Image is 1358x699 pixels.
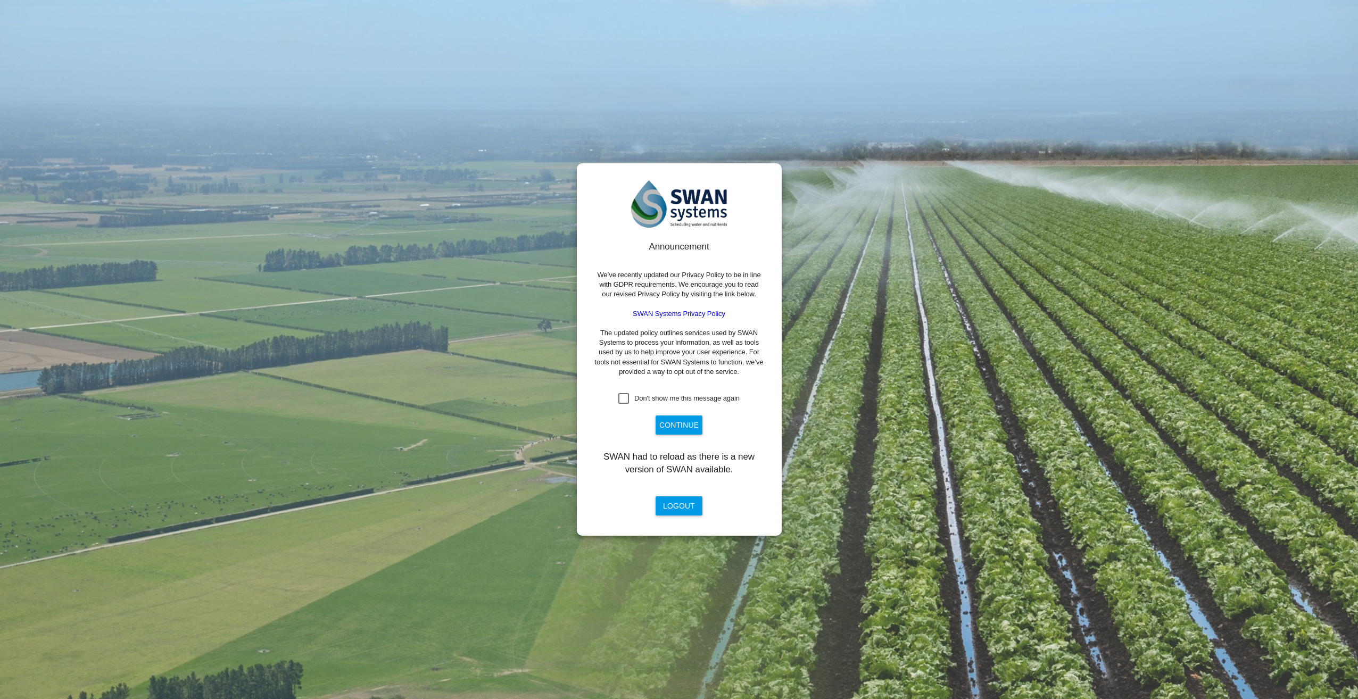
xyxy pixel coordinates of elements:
[594,240,765,253] div: Announcement
[595,329,764,376] span: The updated policy outlines services used by SWAN Systems to process your information, as well as...
[618,393,740,404] md-checkbox: Don't show me this message again
[656,496,702,515] button: Logout
[634,394,740,403] div: Don't show me this message again
[594,451,765,476] div: SWAN had to reload as there is a new version of SWAN available.
[631,180,727,228] img: SWAN-Landscape-Logo-Colour.png
[656,415,702,435] button: Continue
[597,271,760,298] span: We’ve recently updated our Privacy Policy to be in line with GDPR requirements. We encourage you ...
[633,310,725,318] a: SWAN Systems Privacy Policy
